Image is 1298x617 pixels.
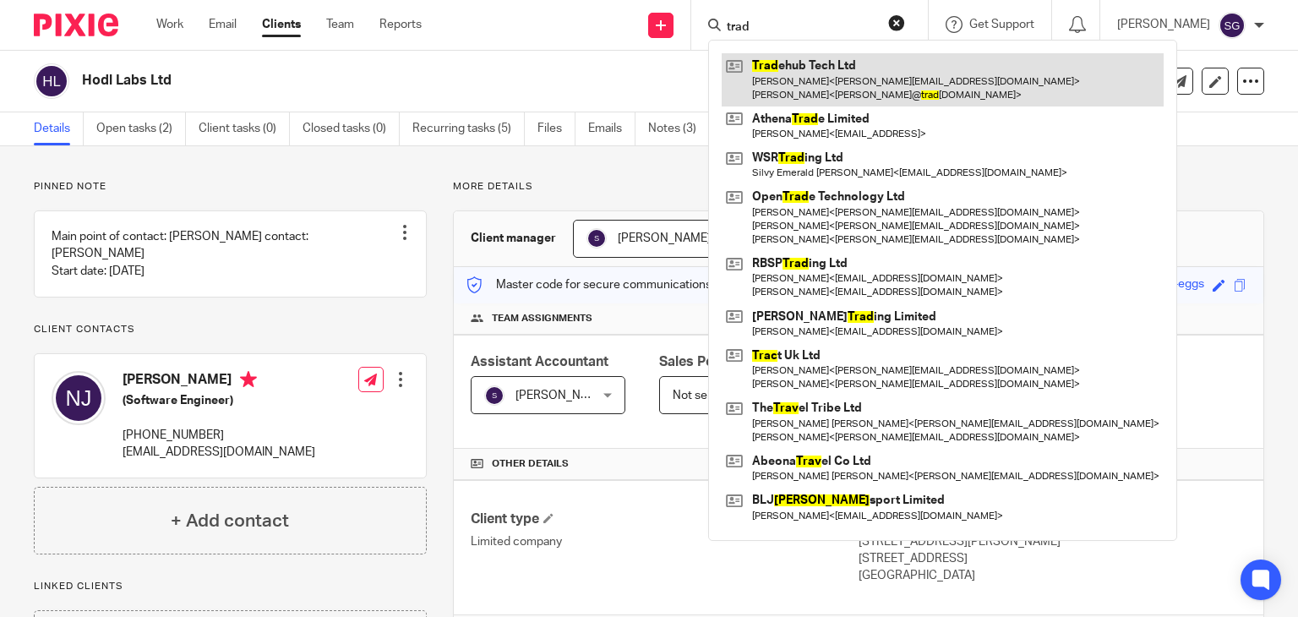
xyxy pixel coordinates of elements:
span: Not selected [673,390,741,401]
img: svg%3E [34,63,69,99]
a: Details [34,112,84,145]
a: Reports [379,16,422,33]
img: Pixie [34,14,118,36]
span: Other details [492,457,569,471]
a: Open tasks (2) [96,112,186,145]
a: Work [156,16,183,33]
a: Client tasks (0) [199,112,290,145]
p: Master code for secure communications and files [466,276,758,293]
a: Emails [588,112,635,145]
a: Files [537,112,575,145]
h3: Client manager [471,230,556,247]
h4: [PERSON_NAME] [123,371,315,392]
p: [GEOGRAPHIC_DATA] [859,567,1246,584]
p: [STREET_ADDRESS][PERSON_NAME] [859,533,1246,550]
p: Client contacts [34,323,427,336]
button: Clear [888,14,905,31]
a: Team [326,16,354,33]
span: Assistant Accountant [471,355,608,369]
img: svg%3E [586,228,607,248]
p: Limited company [471,533,859,550]
p: [STREET_ADDRESS] [859,550,1246,567]
input: Search [725,20,877,35]
a: Notes (3) [648,112,710,145]
a: Closed tasks (0) [303,112,400,145]
p: Pinned note [34,180,427,194]
p: [PERSON_NAME] [1117,16,1210,33]
img: svg%3E [1219,12,1246,39]
span: Get Support [969,19,1034,30]
span: [PERSON_NAME] R [618,232,721,244]
i: Primary [240,371,257,388]
a: Clients [262,16,301,33]
h4: Client type [471,511,859,528]
h4: + Add contact [171,508,289,534]
h2: Hodl Labs Ltd [82,72,844,90]
img: svg%3E [52,371,106,425]
img: svg%3E [484,385,504,406]
h5: (Software Engineer) [123,392,315,409]
span: [PERSON_NAME] R [515,390,619,401]
p: Linked clients [34,580,427,593]
p: More details [453,180,1264,194]
p: [PHONE_NUMBER] [123,427,315,444]
a: Email [209,16,237,33]
p: [EMAIL_ADDRESS][DOMAIN_NAME] [123,444,315,461]
span: Sales Person [659,355,743,369]
span: Team assignments [492,312,592,325]
a: Recurring tasks (5) [412,112,525,145]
